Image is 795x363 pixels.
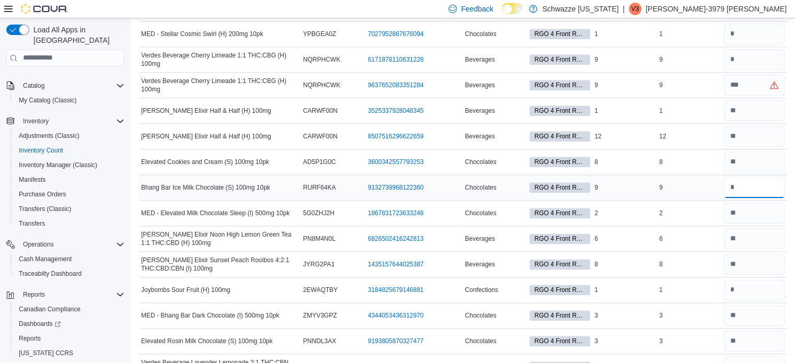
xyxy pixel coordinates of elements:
[23,117,49,125] span: Inventory
[529,131,590,142] span: RGO 4 Front Room
[534,132,585,141] span: RGO 4 Front Room
[368,235,424,243] a: 6826502416242813
[15,303,85,315] a: Canadian Compliance
[10,158,129,172] button: Inventory Manager (Classic)
[303,311,337,320] span: ZMYV3GPZ
[657,79,722,91] div: 9
[141,132,271,140] span: [PERSON_NAME] Elixir Half & Half (H) 100mg
[534,106,585,115] span: RGO 4 Front Room
[10,128,129,143] button: Adjustments (Classic)
[529,233,590,244] span: RGO 4 Front Room
[15,332,45,345] a: Reports
[529,285,590,295] span: RGO 4 Front Room
[303,337,336,345] span: PNNDL3AX
[592,104,657,117] div: 1
[534,55,585,64] span: RGO 4 Front Room
[465,132,494,140] span: Beverages
[303,132,338,140] span: CARWF00N
[657,207,722,219] div: 2
[534,285,585,295] span: RGO 4 Front Room
[465,209,496,217] span: Chocolates
[592,284,657,296] div: 1
[2,78,129,93] button: Catalog
[15,94,124,107] span: My Catalog (Classic)
[141,256,299,273] span: [PERSON_NAME] Elixir Sunset Peach Rooibos 4:2:1 THC:CBD:CBN (I) 100mg
[19,238,124,251] span: Operations
[534,157,585,167] span: RGO 4 Front Room
[10,331,129,346] button: Reports
[303,235,336,243] span: PN8M4N0L
[592,79,657,91] div: 9
[19,96,77,104] span: My Catalog (Classic)
[19,190,66,198] span: Purchase Orders
[631,3,639,15] span: V3
[19,175,45,184] span: Manifests
[657,232,722,245] div: 6
[529,80,590,90] span: RGO 4 Front Room
[19,115,124,127] span: Inventory
[368,311,424,320] a: 4344053436312970
[465,235,494,243] span: Beverages
[657,156,722,168] div: 8
[19,79,124,92] span: Catalog
[592,309,657,322] div: 3
[303,183,336,192] span: RURF64KA
[15,303,124,315] span: Canadian Compliance
[657,258,722,271] div: 8
[657,335,722,347] div: 3
[368,158,424,166] a: 3600342557793253
[10,317,129,331] a: Dashboards
[303,260,335,268] span: JYRG2PA1
[23,290,45,299] span: Reports
[141,158,269,166] span: Elevated Cookies and Cream (S) 100mg 10pk
[10,172,129,187] button: Manifests
[10,202,129,216] button: Transfers (Classic)
[15,332,124,345] span: Reports
[657,104,722,117] div: 1
[657,130,722,143] div: 12
[646,3,787,15] p: [PERSON_NAME]-3979 [PERSON_NAME]
[141,107,271,115] span: [PERSON_NAME] Elixir Half & Half (H) 100mg
[368,183,424,192] a: 9132739968122360
[368,260,424,268] a: 1435157644025387
[534,311,585,320] span: RGO 4 Front Room
[592,207,657,219] div: 2
[303,107,338,115] span: CARWF00N
[15,144,124,157] span: Inventory Count
[19,238,58,251] button: Operations
[141,311,279,320] span: MED - Bhang Bar Dark Chocolate (I) 500mg 10pk
[10,187,129,202] button: Purchase Orders
[15,173,124,186] span: Manifests
[534,183,585,192] span: RGO 4 Front Room
[657,284,722,296] div: 1
[657,53,722,66] div: 9
[10,216,129,231] button: Transfers
[15,159,101,171] a: Inventory Manager (Classic)
[529,336,590,346] span: RGO 4 Front Room
[15,267,86,280] a: Traceabilty Dashboard
[2,287,129,302] button: Reports
[141,209,290,217] span: MED - Elevated Milk Chocolate Sleep (I) 500mg 10pk
[461,4,493,14] span: Feedback
[368,55,424,64] a: 6171878110631228
[529,29,590,39] span: RGO 4 Front Room
[15,318,124,330] span: Dashboards
[502,3,524,14] input: Dark Mode
[10,143,129,158] button: Inventory Count
[141,286,231,294] span: Joybombs Sour Fruit (H) 100mg
[303,286,338,294] span: 2EWAQTBY
[141,337,272,345] span: Elevated Rosin Milk Chocolate (S) 100mg 10pk
[141,77,299,93] span: Verdes Beverage Cherry Limeade 1:1 THC:CBG (H) 100mg
[368,286,424,294] a: 3184825679146881
[15,144,67,157] a: Inventory Count
[534,336,585,346] span: RGO 4 Front Room
[529,106,590,116] span: RGO 4 Front Room
[15,130,84,142] a: Adjustments (Classic)
[529,208,590,218] span: RGO 4 Front Room
[657,181,722,194] div: 9
[15,130,124,142] span: Adjustments (Classic)
[15,217,49,230] a: Transfers
[10,266,129,281] button: Traceabilty Dashboard
[592,258,657,271] div: 8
